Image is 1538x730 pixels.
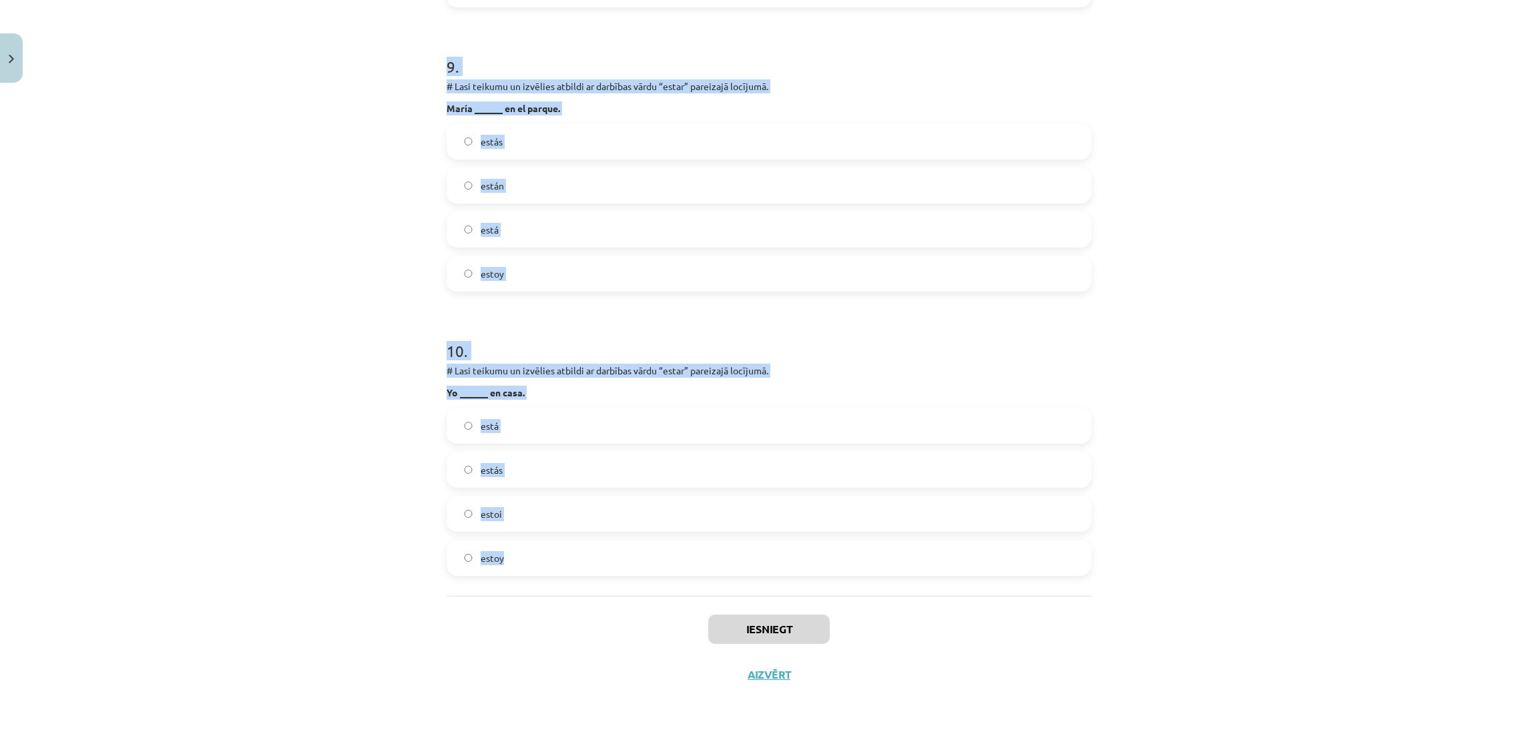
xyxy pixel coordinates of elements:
input: estás [464,137,473,146]
p: # Lasi teikumu un izvēlies atbildi ar darbības vārdu “estar” pareizajā locījumā. [447,79,1091,93]
input: está [464,422,473,430]
span: estoy [481,551,504,565]
input: estoy [464,554,473,563]
input: estoi [464,510,473,518]
span: están [481,179,504,193]
span: estás [481,463,503,477]
input: está [464,226,473,234]
strong: María ______ en el parque. [447,102,560,114]
span: estoi [481,507,502,521]
input: están [464,181,473,190]
button: Aizvērt [744,668,794,681]
h1: 10 . [447,318,1091,360]
p: # Lasi teikumu un izvēlies atbildi ar darbības vārdu “estar” pareizajā locījumā. [447,364,1091,378]
span: estás [481,135,503,149]
h1: 9 . [447,34,1091,75]
button: Iesniegt [708,615,830,644]
strong: Yo ______ en casa. [447,386,525,398]
span: está [481,223,499,237]
span: estoy [481,267,504,281]
img: icon-close-lesson-0947bae3869378f0d4975bcd49f059093ad1ed9edebbc8119c70593378902aed.svg [9,55,14,63]
input: estoy [464,270,473,278]
input: estás [464,466,473,474]
span: está [481,419,499,433]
